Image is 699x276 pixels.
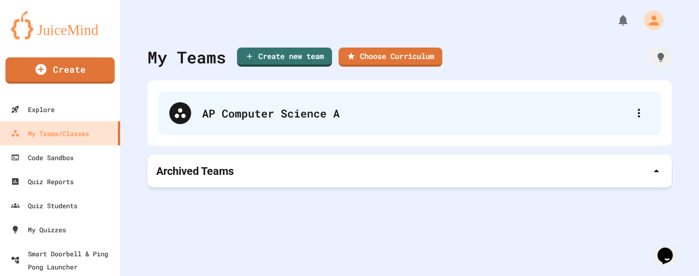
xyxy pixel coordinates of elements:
[202,105,628,121] div: AP Computer Science A
[650,46,672,68] div: How it works
[653,232,688,265] iframe: chat widget
[158,91,661,135] div: AP Computer Science A
[11,247,116,273] div: Smart Doorbell & Ping Pong Launcher
[596,11,632,30] div: My Notifications
[11,151,74,164] div: Code Sandbox
[5,57,115,84] a: Create
[11,175,74,188] div: Quiz Reports
[11,223,66,236] div: My Quizzes
[156,163,234,179] p: Archived Teams
[339,48,442,67] a: Choose Curriculum
[147,45,226,69] div: My Teams
[11,11,109,39] img: logo-orange.svg
[237,48,332,67] a: Create new team
[11,103,55,116] div: Explore
[11,199,78,212] div: Quiz Students
[632,8,666,33] div: My Account
[11,127,89,140] div: My Teams/Classes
